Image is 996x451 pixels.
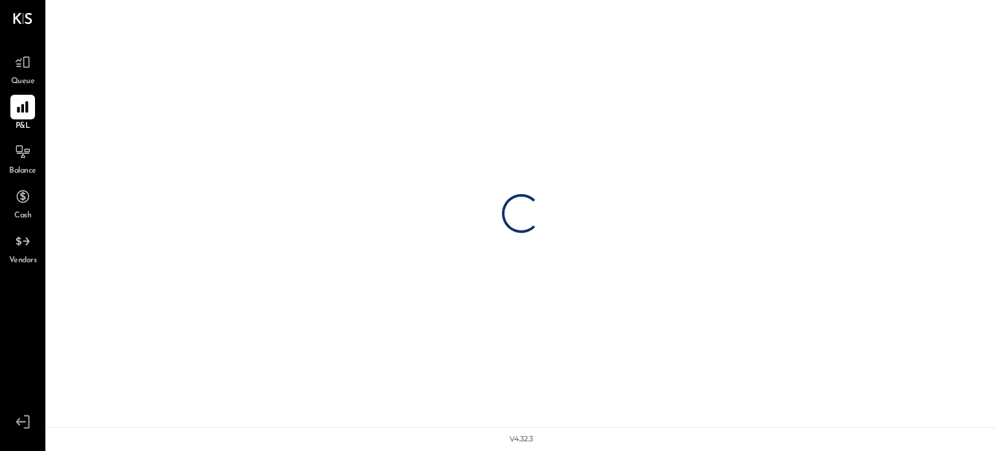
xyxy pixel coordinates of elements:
span: Cash [14,210,31,222]
span: P&L [16,121,30,132]
a: Queue [1,50,45,88]
span: Queue [11,76,35,88]
span: Balance [9,165,36,177]
span: Vendors [9,255,37,267]
a: Vendors [1,229,45,267]
div: v 4.32.3 [510,434,533,445]
a: P&L [1,95,45,132]
a: Balance [1,140,45,177]
a: Cash [1,184,45,222]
